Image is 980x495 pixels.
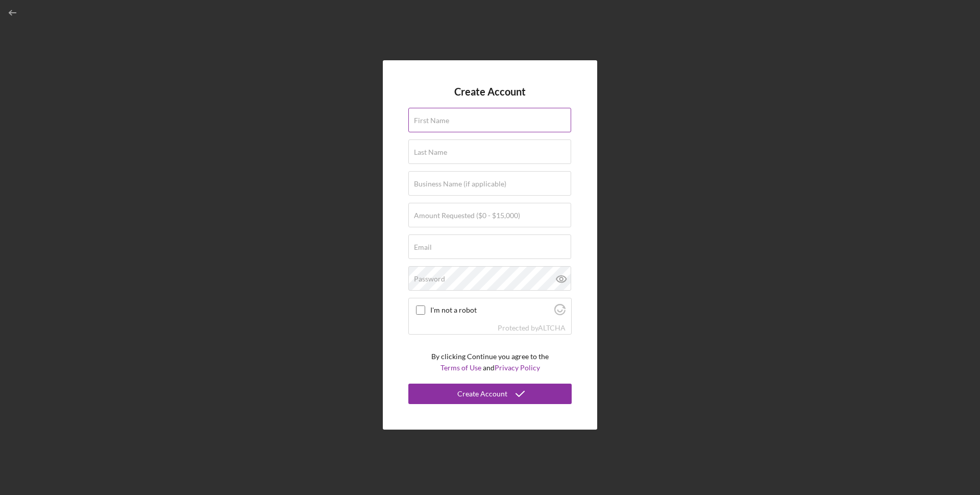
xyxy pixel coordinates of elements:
[495,363,540,372] a: Privacy Policy
[414,148,447,156] label: Last Name
[498,324,566,332] div: Protected by
[440,363,481,372] a: Terms of Use
[414,243,432,251] label: Email
[431,351,549,374] p: By clicking Continue you agree to the and
[414,180,506,188] label: Business Name (if applicable)
[414,275,445,283] label: Password
[457,384,507,404] div: Create Account
[454,86,526,98] h4: Create Account
[414,116,449,125] label: First Name
[554,308,566,317] a: Visit Altcha.org
[430,306,551,314] label: I'm not a robot
[538,323,566,332] a: Visit Altcha.org
[414,211,520,220] label: Amount Requested ($0 - $15,000)
[408,384,572,404] button: Create Account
